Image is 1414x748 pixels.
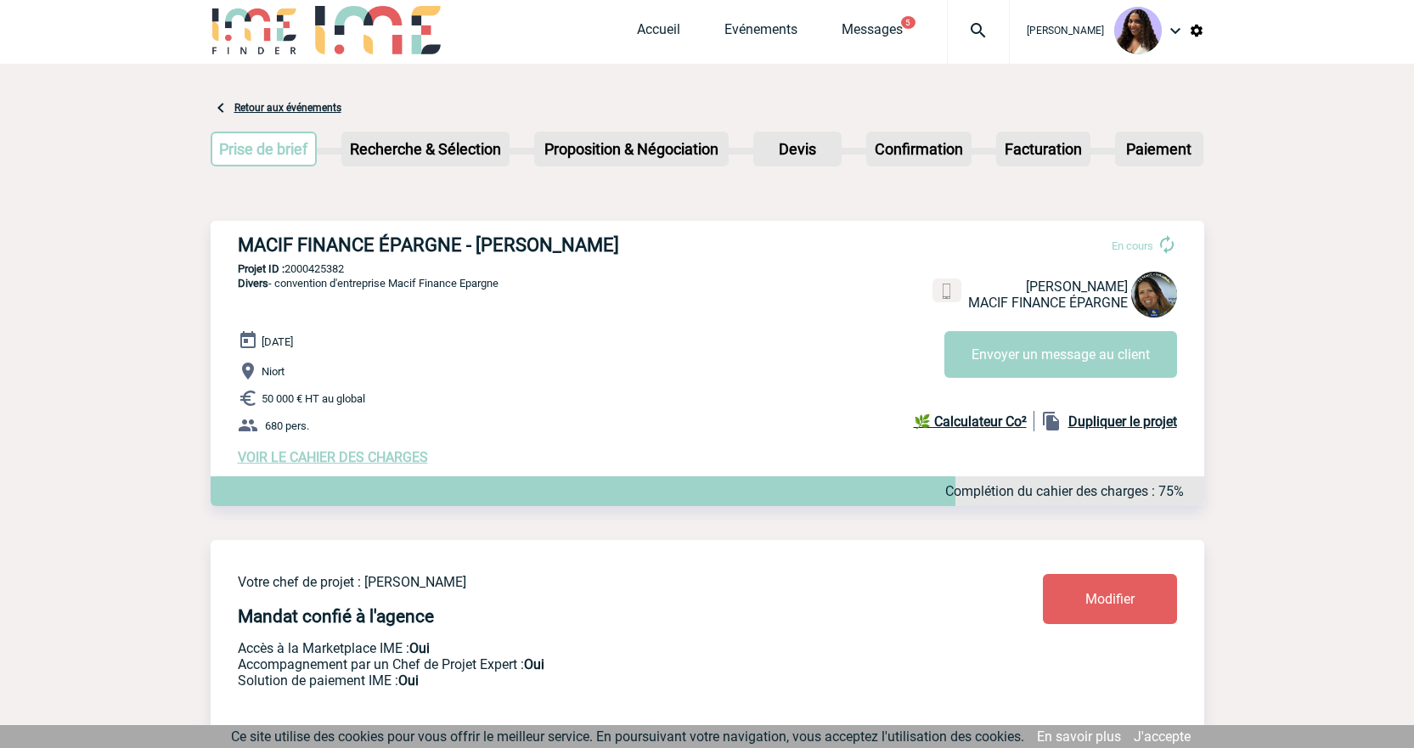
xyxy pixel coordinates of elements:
[238,234,747,256] h3: MACIF FINANCE ÉPARGNE - [PERSON_NAME]
[238,606,434,627] h4: Mandat confié à l'agence
[998,133,1089,165] p: Facturation
[265,419,309,432] span: 680 pers.
[1068,413,1177,430] b: Dupliquer le projet
[262,392,365,405] span: 50 000 € HT au global
[211,6,299,54] img: IME-Finder
[238,672,943,689] p: Conformité aux process achat client, Prise en charge de la facturation, Mutualisation de plusieur...
[1027,25,1104,37] span: [PERSON_NAME]
[755,133,840,165] p: Devis
[262,335,293,348] span: [DATE]
[1026,278,1128,295] span: [PERSON_NAME]
[238,277,499,290] span: - convention d'entreprise Macif Finance Epargne
[1131,272,1177,318] img: 127471-0.png
[1112,239,1153,252] span: En cours
[914,413,1027,430] b: 🌿 Calculateur Co²
[238,574,943,590] p: Votre chef de projet : [PERSON_NAME]
[234,102,341,114] a: Retour aux événements
[343,133,508,165] p: Recherche & Sélection
[238,277,268,290] span: Divers
[724,21,797,45] a: Evénements
[536,133,727,165] p: Proposition & Négociation
[901,16,915,29] button: 5
[238,656,943,672] p: Prestation payante
[1134,728,1191,745] a: J'accepte
[868,133,970,165] p: Confirmation
[238,449,428,465] a: VOIR LE CAHIER DES CHARGES
[914,411,1034,431] a: 🌿 Calculateur Co²
[944,331,1177,378] button: Envoyer un message au client
[238,640,943,656] p: Accès à la Marketplace IME :
[1041,411,1062,431] img: file_copy-black-24dp.png
[524,656,544,672] b: Oui
[939,284,955,299] img: portable.png
[409,640,430,656] b: Oui
[212,133,316,165] p: Prise de brief
[231,728,1024,745] span: Ce site utilise des cookies pour vous offrir le meilleur service. En poursuivant votre navigation...
[211,262,1204,275] p: 2000425382
[637,21,680,45] a: Accueil
[968,295,1128,311] span: MACIF FINANCE ÉPARGNE
[1085,591,1135,607] span: Modifier
[1037,728,1121,745] a: En savoir plus
[842,21,903,45] a: Messages
[1114,7,1162,54] img: 131234-0.jpg
[238,262,284,275] b: Projet ID :
[262,365,284,378] span: Niort
[1117,133,1202,165] p: Paiement
[398,672,419,689] b: Oui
